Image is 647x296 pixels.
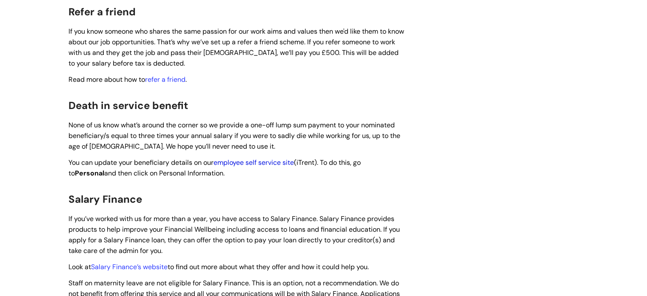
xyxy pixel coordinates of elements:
[214,158,294,167] a: employee self service site
[68,158,361,178] span: You can update your beneficiary details on our (iTrent). To do this, go to
[104,169,225,178] span: and then click on Personal Information.
[68,27,404,67] span: If you know someone who shares the same passion for our work aims and values then we'd like them ...
[68,193,142,206] span: Salary Finance
[145,75,185,84] a: refer a friend
[68,262,369,271] span: Look at to find out more about what they offer and how it could help you.
[68,5,136,18] span: Refer a friend
[68,214,400,255] span: If you’ve worked with us for more than a year, you have access to Salary Finance. Salary Finance ...
[91,262,168,271] a: Salary Finance’s website
[75,169,104,178] span: Personal
[68,75,187,84] span: Read more about how to .
[68,99,188,112] span: Death in service benefit
[68,121,400,151] span: None of us know what’s around the corner so we provide a one-off lump sum payment to your nominat...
